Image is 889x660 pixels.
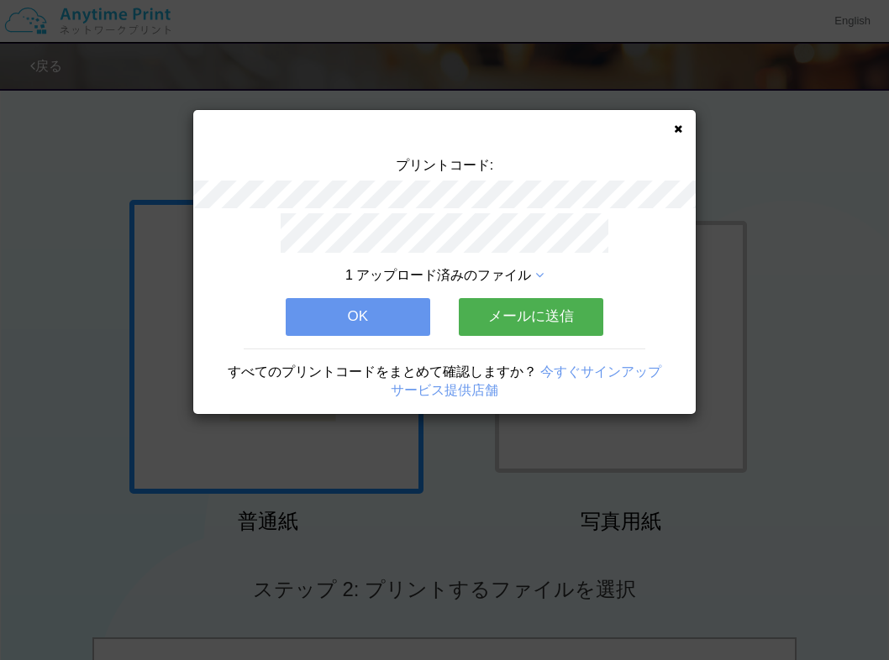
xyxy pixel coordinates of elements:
[540,364,661,379] a: 今すぐサインアップ
[396,158,493,172] span: プリントコード:
[228,364,537,379] span: すべてのプリントコードをまとめて確認しますか？
[286,298,430,335] button: OK
[391,383,498,397] a: サービス提供店舗
[345,268,531,282] span: 1 アップロード済みのファイル
[459,298,603,335] button: メールに送信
